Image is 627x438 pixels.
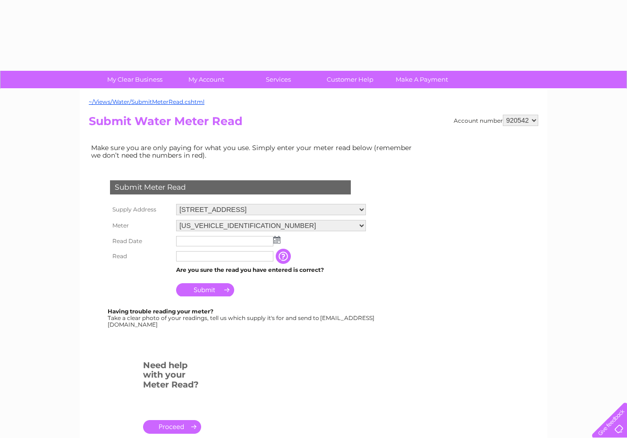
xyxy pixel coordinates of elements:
[108,234,174,249] th: Read Date
[89,98,204,105] a: ~/Views/Water/SubmitMeterRead.cshtml
[143,420,201,434] a: .
[383,71,461,88] a: Make A Payment
[108,308,376,328] div: Take a clear photo of your readings, tell us which supply it's for and send to [EMAIL_ADDRESS][DO...
[89,142,419,161] td: Make sure you are only paying for what you use. Simply enter your meter read below (remember we d...
[273,236,280,244] img: ...
[110,180,351,194] div: Submit Meter Read
[108,202,174,218] th: Supply Address
[168,71,246,88] a: My Account
[276,249,293,264] input: Information
[89,115,538,133] h2: Submit Water Meter Read
[108,218,174,234] th: Meter
[96,71,174,88] a: My Clear Business
[176,283,234,296] input: Submit
[108,308,213,315] b: Having trouble reading your meter?
[174,264,368,276] td: Are you sure the read you have entered is correct?
[143,359,201,395] h3: Need help with your Meter Read?
[239,71,317,88] a: Services
[454,115,538,126] div: Account number
[311,71,389,88] a: Customer Help
[108,249,174,264] th: Read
